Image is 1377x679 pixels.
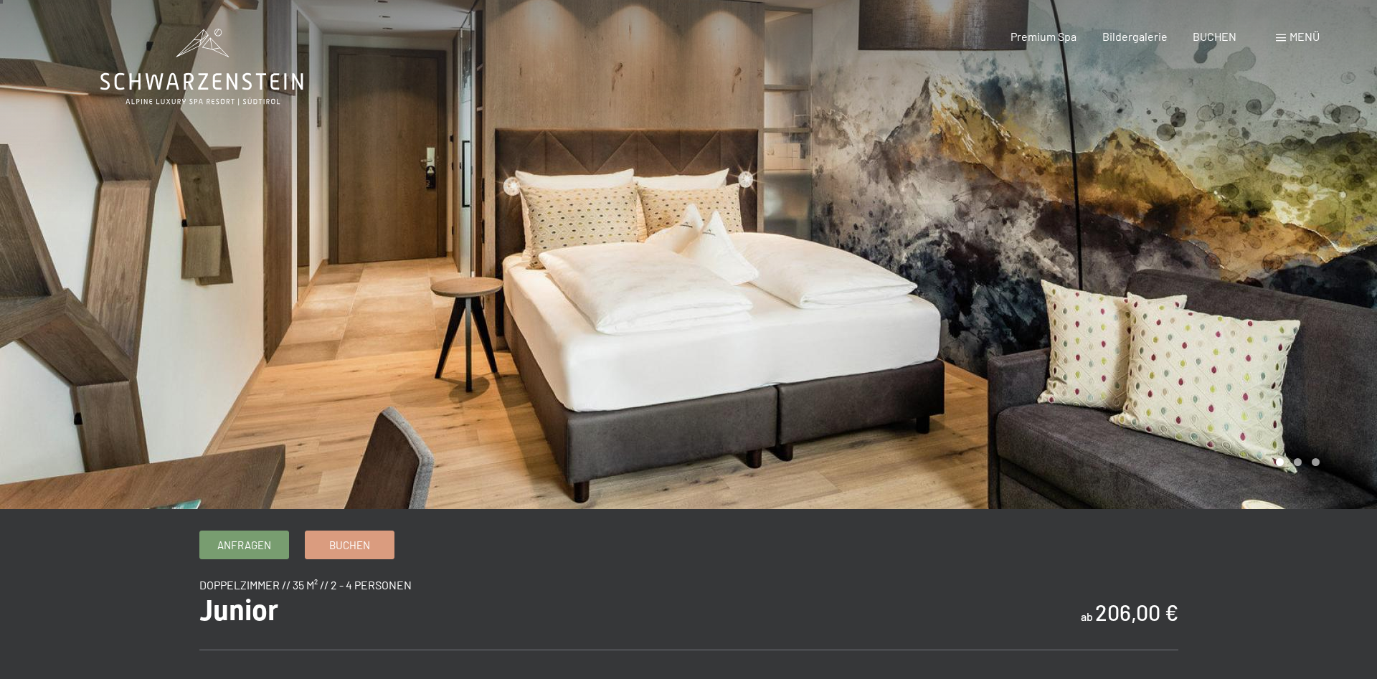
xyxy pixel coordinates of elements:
[200,531,288,559] a: Anfragen
[551,374,669,389] span: Einwilligung Marketing*
[217,538,271,553] span: Anfragen
[1011,29,1076,43] a: Premium Spa
[1081,609,1093,623] span: ab
[306,531,394,559] a: Buchen
[1290,29,1320,43] span: Menü
[199,578,412,592] span: Doppelzimmer // 35 m² // 2 - 4 Personen
[1193,29,1236,43] a: BUCHEN
[199,594,278,627] span: Junior
[1102,29,1168,43] a: Bildergalerie
[1095,599,1178,625] b: 206,00 €
[329,538,370,553] span: Buchen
